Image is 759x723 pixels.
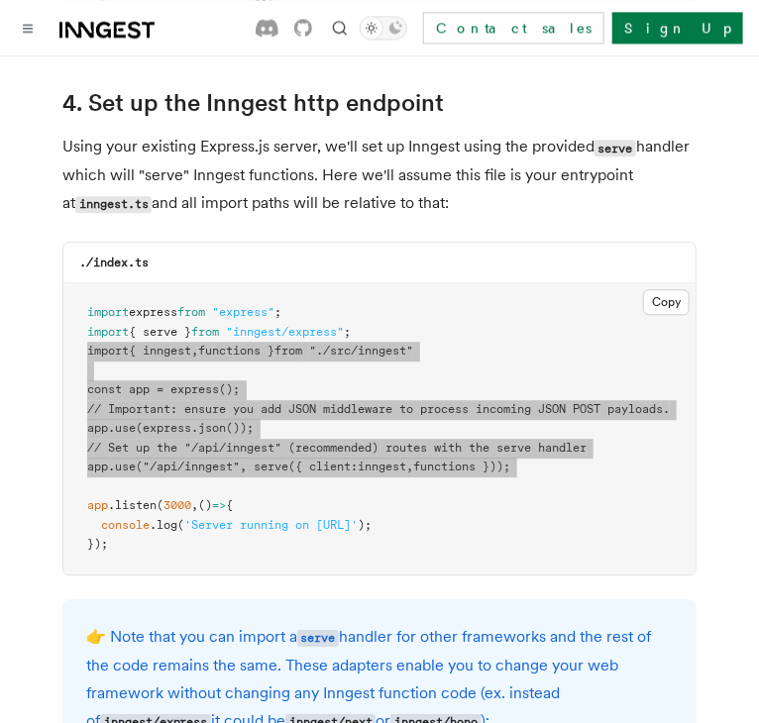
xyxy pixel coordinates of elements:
[423,12,604,44] a: Contact sales
[136,460,143,473] span: (
[129,325,191,339] span: { serve }
[240,460,247,473] span: ,
[177,518,184,532] span: (
[328,16,352,40] button: Find something...
[198,344,274,358] span: functions }
[309,344,413,358] span: "./src/inngest"
[108,460,136,473] span: .use
[191,421,226,435] span: .json
[87,460,108,473] span: app
[87,325,129,339] span: import
[129,305,177,319] span: express
[351,460,358,473] span: :
[344,325,351,339] span: ;
[157,382,163,396] span: =
[129,382,150,396] span: app
[87,382,122,396] span: const
[254,460,288,473] span: serve
[87,421,108,435] span: app
[219,382,240,396] span: ();
[406,460,413,473] span: ,
[297,627,339,646] a: serve
[297,630,339,647] code: serve
[87,537,108,551] span: });
[358,460,406,473] span: inngest
[157,498,163,512] span: (
[75,196,152,213] code: inngest.ts
[177,305,205,319] span: from
[108,421,136,435] span: .use
[163,498,191,512] span: 3000
[87,402,670,416] span: // Important: ensure you add JSON middleware to process incoming JSON POST payloads.
[16,16,40,40] button: Toggle navigation
[143,421,191,435] span: express
[150,518,177,532] span: .log
[358,518,372,532] span: );
[62,89,444,117] a: 4. Set up the Inngest http endpoint
[226,325,344,339] span: "inngest/express"
[274,305,281,319] span: ;
[360,16,407,40] button: Toggle dark mode
[79,256,149,269] code: ./index.ts
[87,498,108,512] span: app
[191,344,198,358] span: ,
[129,344,191,358] span: { inngest
[136,421,143,435] span: (
[643,289,690,315] button: Copy
[87,344,129,358] span: import
[108,498,157,512] span: .listen
[226,421,254,435] span: ());
[226,498,233,512] span: {
[413,460,510,473] span: functions }));
[198,498,212,512] span: ()
[101,518,150,532] span: console
[170,382,219,396] span: express
[595,140,636,156] code: serve
[274,344,302,358] span: from
[87,441,587,455] span: // Set up the "/api/inngest" (recommended) routes with the serve handler
[212,305,274,319] span: "express"
[288,460,351,473] span: ({ client
[191,498,198,512] span: ,
[62,133,697,218] p: Using your existing Express.js server, we'll set up Inngest using the provided handler which will...
[212,498,226,512] span: =>
[612,12,743,44] a: Sign Up
[184,518,358,532] span: 'Server running on [URL]'
[143,460,240,473] span: "/api/inngest"
[87,305,129,319] span: import
[191,325,219,339] span: from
